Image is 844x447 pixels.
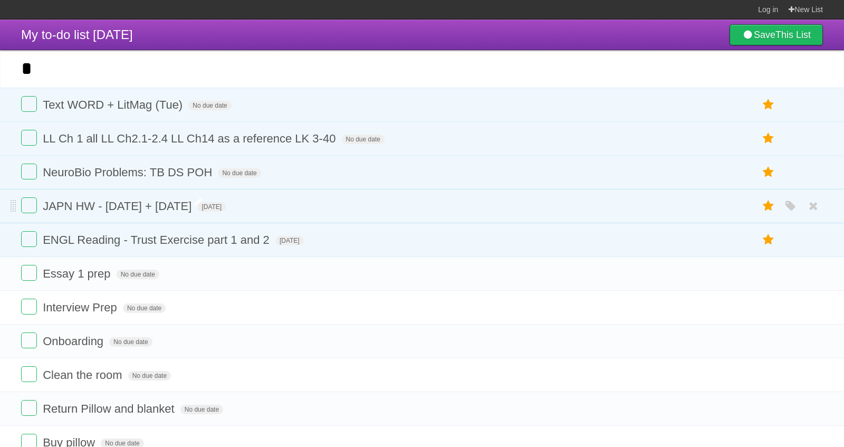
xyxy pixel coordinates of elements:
[759,231,779,249] label: Star task
[759,164,779,181] label: Star task
[43,402,177,415] span: Return Pillow and blanket
[21,299,37,315] label: Done
[180,405,223,414] span: No due date
[21,27,133,42] span: My to-do list [DATE]
[342,135,385,144] span: No due date
[43,233,272,246] span: ENGL Reading - Trust Exercise part 1 and 2
[759,96,779,113] label: Star task
[109,337,152,347] span: No due date
[21,400,37,416] label: Done
[21,265,37,281] label: Done
[759,197,779,215] label: Star task
[759,130,779,147] label: Star task
[188,101,231,110] span: No due date
[123,303,166,313] span: No due date
[21,197,37,213] label: Done
[730,24,823,45] a: SaveThis List
[21,96,37,112] label: Done
[43,267,113,280] span: Essay 1 prep
[21,366,37,382] label: Done
[21,332,37,348] label: Done
[197,202,226,212] span: [DATE]
[43,132,338,145] span: LL Ch 1 all LL Ch2.1-2.4 LL Ch14 as a reference LK 3-40
[21,164,37,179] label: Done
[43,301,120,314] span: Interview Prep
[21,231,37,247] label: Done
[43,368,124,382] span: Clean the room
[128,371,171,381] span: No due date
[275,236,304,245] span: [DATE]
[43,199,194,213] span: JAPN HW - [DATE] + [DATE]
[43,166,215,179] span: NeuroBio Problems: TB DS POH
[218,168,261,178] span: No due date
[117,270,159,279] span: No due date
[775,30,811,40] b: This List
[21,130,37,146] label: Done
[43,98,185,111] span: Text WORD + LitMag (Tue)
[43,335,106,348] span: Onboarding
